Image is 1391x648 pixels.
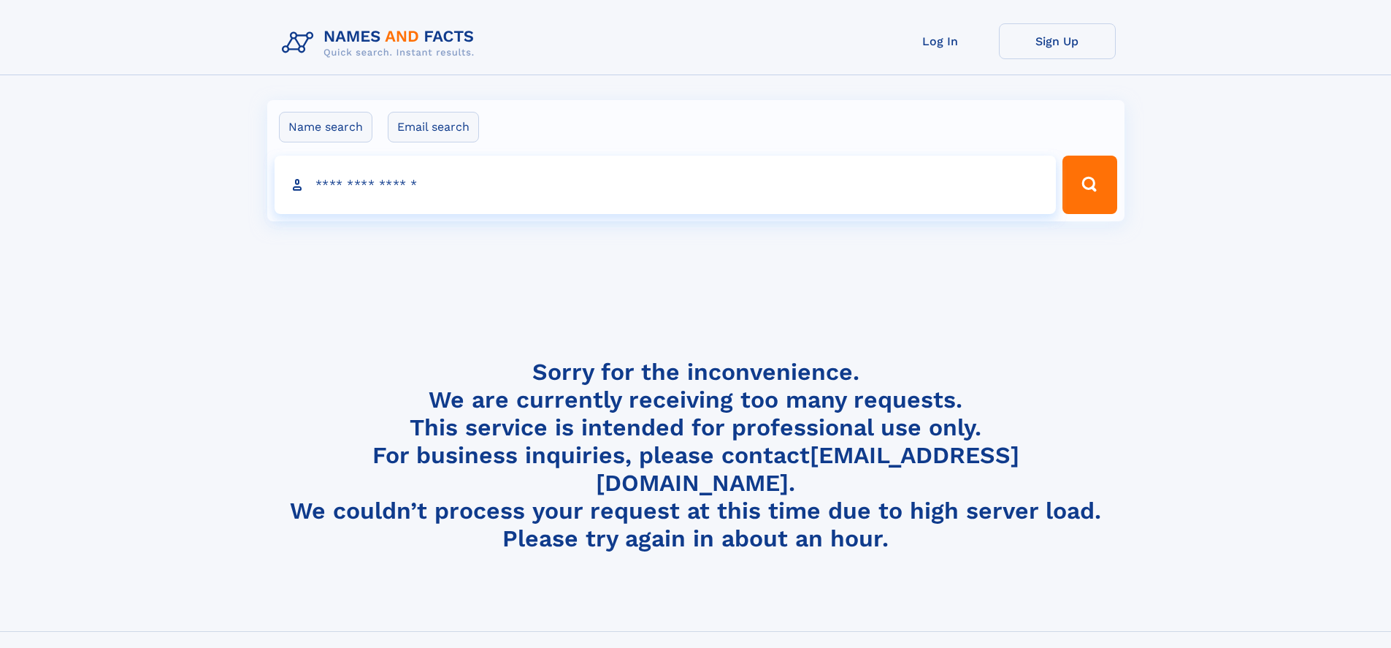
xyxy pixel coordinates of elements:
[388,112,479,142] label: Email search
[596,441,1019,497] a: [EMAIL_ADDRESS][DOMAIN_NAME]
[882,23,999,59] a: Log In
[276,23,486,63] img: Logo Names and Facts
[276,358,1116,553] h4: Sorry for the inconvenience. We are currently receiving too many requests. This service is intend...
[279,112,372,142] label: Name search
[999,23,1116,59] a: Sign Up
[275,156,1057,214] input: search input
[1062,156,1116,214] button: Search Button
